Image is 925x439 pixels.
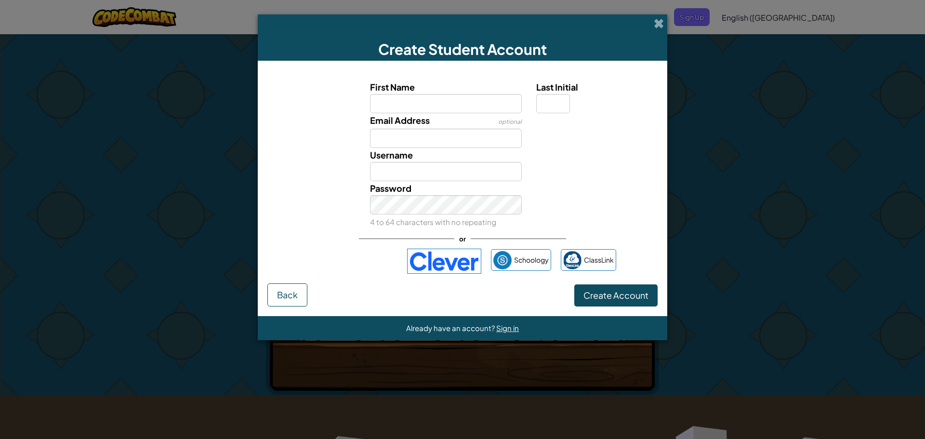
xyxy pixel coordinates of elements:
span: Username [370,149,413,160]
span: Create Student Account [378,40,547,58]
small: 4 to 64 characters with no repeating [370,217,496,226]
span: First Name [370,81,415,93]
img: classlink-logo-small.png [563,251,581,269]
a: Sign in [496,323,519,333]
span: ClassLink [584,253,614,267]
img: clever-logo-blue.png [407,249,481,274]
img: schoology.png [493,251,512,269]
span: Email Address [370,115,430,126]
span: Back [277,289,298,300]
span: Schoology [514,253,549,267]
iframe: Sign in with Google Button [304,251,402,272]
button: Back [267,283,307,306]
span: optional [498,118,522,125]
span: Password [370,183,411,194]
span: or [454,232,471,246]
span: Already have an account? [406,323,496,333]
span: Last Initial [536,81,578,93]
button: Create Account [574,284,658,306]
span: Create Account [583,290,648,301]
